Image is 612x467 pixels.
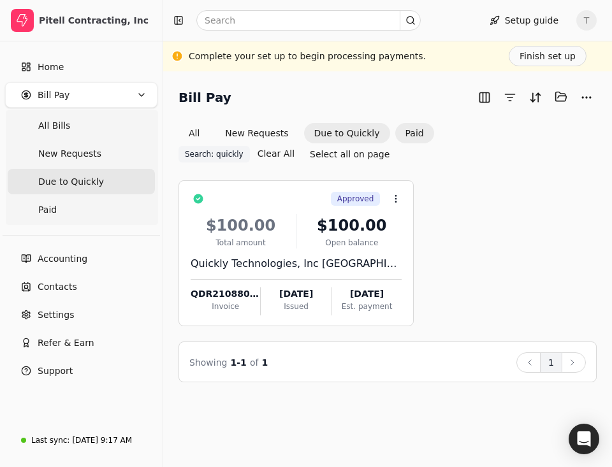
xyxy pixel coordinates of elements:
span: Refer & Earn [38,336,94,350]
button: Support [5,358,157,384]
div: Last sync: [31,435,69,446]
button: 1 [540,352,562,373]
a: New Requests [8,141,155,166]
button: Setup guide [479,10,569,31]
a: Settings [5,302,157,327]
button: Sort [525,87,546,108]
a: Contacts [5,274,157,299]
div: $100.00 [191,214,291,237]
button: Bill Pay [5,82,157,108]
a: Last sync:[DATE] 9:17 AM [5,429,157,452]
div: [DATE] [332,287,402,301]
button: T [576,10,597,31]
div: Open Intercom Messenger [569,424,599,454]
button: Batch (0) [551,87,571,107]
div: [DATE] 9:17 AM [72,435,132,446]
span: Bill Pay [38,89,69,102]
button: Select all on page [300,144,400,164]
div: Complete your set up to begin processing payments. [189,50,426,63]
span: Contacts [38,280,77,294]
button: Paid [395,123,434,143]
a: Paid [8,197,155,222]
span: Showing [189,357,227,368]
button: More [576,87,597,108]
span: Search: quickly [185,148,244,160]
button: Finish set up [509,46,586,66]
input: Search [196,10,421,31]
span: Support [38,364,73,378]
button: New Requests [215,123,298,143]
span: Approved [337,193,374,205]
span: 1 [262,357,268,368]
div: Total amount [191,237,291,248]
div: Open balance [302,237,402,248]
span: Paid [38,203,57,217]
div: Quickly Technologies, Inc [GEOGRAPHIC_DATA] [191,256,402,271]
a: Due to Quickly [8,169,155,194]
div: QDR210880-tion [191,287,260,301]
a: All Bills [8,113,155,138]
div: Pitell Contracting, Inc [39,14,152,27]
h2: Bill Pay [178,87,231,108]
span: New Requests [38,147,101,161]
div: [DATE] [261,287,331,301]
span: of [250,357,259,368]
button: Refer & Earn [5,330,157,356]
a: Home [5,54,157,80]
div: $100.00 [302,214,402,237]
span: 1 - 1 [231,357,247,368]
div: Est. payment [332,301,402,312]
a: Accounting [5,246,157,271]
div: Invoice [191,301,260,312]
button: Clear All [258,143,295,164]
span: Accounting [38,252,87,266]
div: Issued [261,301,331,312]
button: Search: quickly [178,146,250,162]
span: All Bills [38,119,70,133]
span: Due to Quickly [38,175,104,189]
button: Due to Quickly [304,123,390,143]
span: Home [38,61,64,74]
span: Settings [38,308,74,322]
div: Invoice filter options [178,123,434,143]
button: All [178,123,210,143]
